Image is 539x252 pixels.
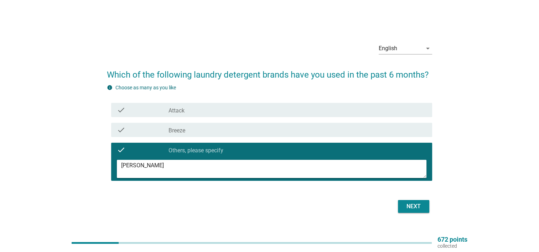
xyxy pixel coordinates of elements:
[117,106,125,114] i: check
[107,85,113,90] i: info
[169,107,185,114] label: Attack
[169,147,223,154] label: Others, please specify
[437,236,467,243] p: 672 points
[107,61,432,81] h2: Which of the following laundry detergent brands have you used in the past 6 months?
[404,202,424,211] div: Next
[398,200,429,213] button: Next
[169,127,185,134] label: Breeze
[117,146,125,154] i: check
[379,45,397,52] div: English
[117,126,125,134] i: check
[437,243,467,249] p: collected
[115,85,176,90] label: Choose as many as you like
[424,44,432,53] i: arrow_drop_down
